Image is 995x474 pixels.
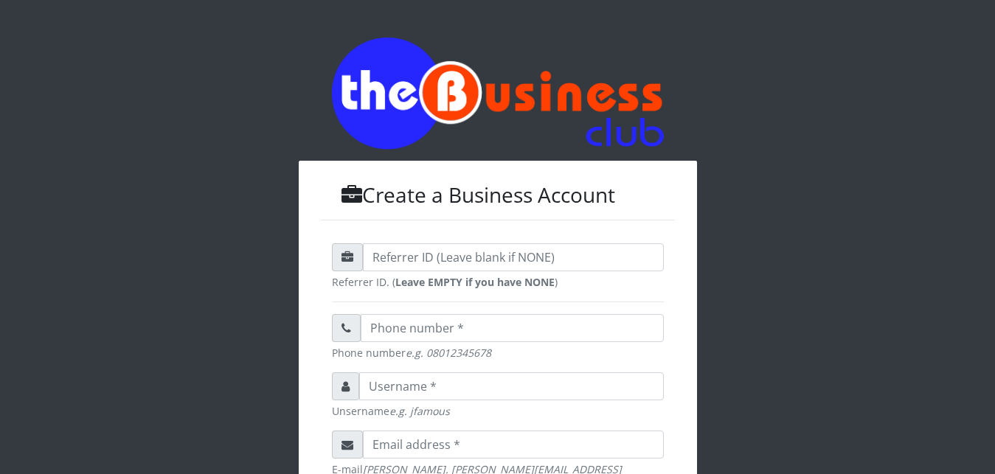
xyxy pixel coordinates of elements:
[363,431,664,459] input: Email address *
[332,403,664,419] small: Unsername
[332,345,664,360] small: Phone number
[406,346,491,360] em: e.g. 08012345678
[363,243,664,271] input: Referrer ID (Leave blank if NONE)
[359,372,664,400] input: Username *
[321,183,675,208] h3: Create a Business Account
[361,314,664,342] input: Phone number *
[389,404,450,418] em: e.g. jfamous
[332,274,664,290] small: Referrer ID. ( )
[395,275,555,289] strong: Leave EMPTY if you have NONE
